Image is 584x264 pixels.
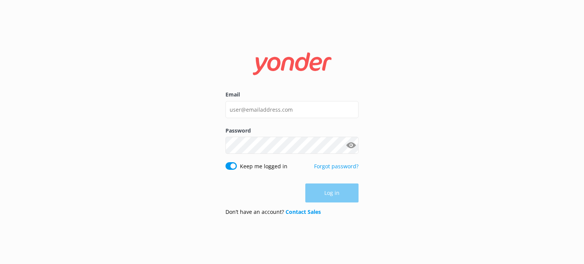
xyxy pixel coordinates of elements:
[286,208,321,215] a: Contact Sales
[314,163,359,170] a: Forgot password?
[343,138,359,153] button: Show password
[225,90,359,99] label: Email
[225,208,321,216] p: Don’t have an account?
[240,162,287,171] label: Keep me logged in
[225,101,359,118] input: user@emailaddress.com
[225,126,359,135] label: Password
